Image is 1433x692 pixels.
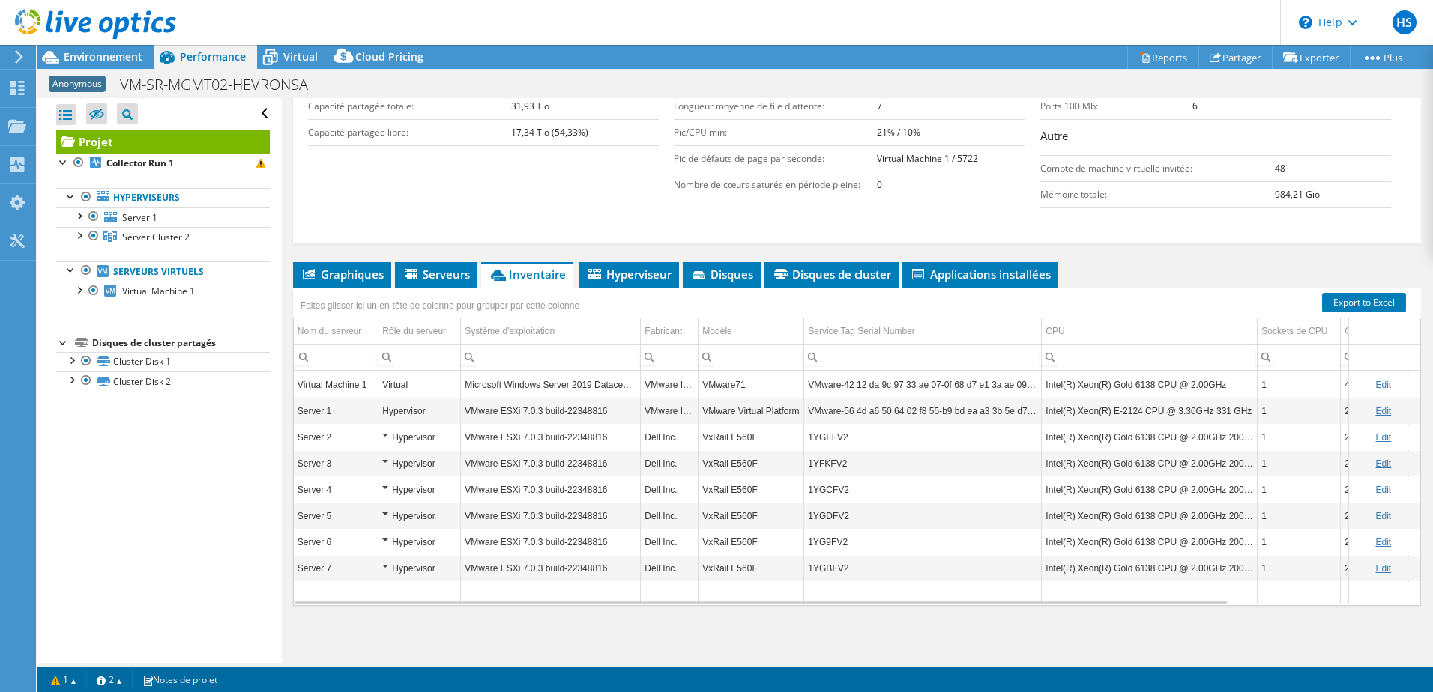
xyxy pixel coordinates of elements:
[1258,371,1341,398] td: Column Sockets de CPU, Value 1
[1042,476,1258,503] td: Column CPU, Value Intel(R) Xeon(R) Gold 6138 CPU @ 2.00GHz 200 GHz
[382,322,446,340] div: Rôle du serveur
[804,344,1042,370] td: Column Service Tag Serial Number, Filter cell
[1258,450,1341,476] td: Column Sockets de CPU, Value 1
[1275,162,1285,174] b: 48
[378,476,461,503] td: Column Rôle du serveur, Value Hypervisor
[674,172,877,198] td: Nombre de cœurs saturés en période pleine:
[1042,450,1258,476] td: Column CPU, Value Intel(R) Xeon(R) Gold 6138 CPU @ 2.00GHz 200 GHz
[56,207,270,227] a: Server 1
[382,533,456,551] div: Hypervisor
[132,670,228,689] a: Notes de projet
[1042,529,1258,555] td: Column CPU, Value Intel(R) Xeon(R) Gold 6138 CPU @ 2.00GHz 200 GHz
[294,529,378,555] td: Column Nom du serveur, Value Server 6
[1046,322,1064,340] div: CPU
[699,371,804,398] td: Column Modèle, Value VMware71
[1258,398,1341,424] td: Column Sockets de CPU, Value 1
[641,555,699,581] td: Column Fabricant, Value Dell Inc.
[1375,537,1391,547] a: Edit
[355,49,423,64] span: Cloud Pricing
[702,322,731,340] div: Modèle
[804,555,1042,581] td: Column Service Tag Serial Number, Value 1YGBFV2
[1375,511,1391,521] a: Edit
[294,398,378,424] td: Column Nom du serveur, Value Server 1
[1341,555,1409,581] td: Column Coeurs CPU, Value 20
[461,318,641,345] td: Système d'exploitation Column
[699,529,804,555] td: Column Modèle, Value VxRail E560F
[122,211,157,224] span: Server 1
[461,476,641,503] td: Column Système d'exploitation, Value VMware ESXi 7.0.3 build-22348816
[56,188,270,207] a: Hyperviseurs
[804,476,1042,503] td: Column Service Tag Serial Number, Value 1YGCFV2
[489,267,566,282] span: Inventaire
[382,376,456,394] div: Virtual
[1192,100,1198,112] b: 6
[1345,322,1395,340] div: Coeurs CPU
[641,476,699,503] td: Column Fabricant, Value Dell Inc.
[301,267,384,282] span: Graphiques
[804,398,1042,424] td: Column Service Tag Serial Number, Value VMware-56 4d a6 50 64 02 f8 55-b9 bd ea a3 3b 5e d7 86
[461,450,641,476] td: Column Système d'exploitation, Value VMware ESXi 7.0.3 build-22348816
[382,559,456,577] div: Hypervisor
[1341,371,1409,398] td: Column Coeurs CPU, Value 4
[804,318,1042,345] td: Service Tag Serial Number Column
[40,670,87,689] a: 1
[699,476,804,503] td: Column Modèle, Value VxRail E560F
[180,49,246,64] span: Performance
[804,529,1042,555] td: Column Service Tag Serial Number, Value 1YG9FV2
[877,152,978,165] b: Virtual Machine 1 / 5722
[699,344,804,370] td: Column Modèle, Filter cell
[645,322,682,340] div: Fabricant
[378,450,461,476] td: Column Rôle du serveur, Value Hypervisor
[461,424,641,450] td: Column Système d'exploitation, Value VMware ESXi 7.0.3 build-22348816
[641,450,699,476] td: Column Fabricant, Value Dell Inc.
[461,529,641,555] td: Column Système d'exploitation, Value VMware ESXi 7.0.3 build-22348816
[910,267,1051,282] span: Applications installées
[298,322,361,340] div: Nom du serveur
[283,49,318,64] span: Virtual
[461,371,641,398] td: Column Système d'exploitation, Value Microsoft Windows Server 2019 Datacenter
[1341,476,1409,503] td: Column Coeurs CPU, Value 20
[1042,318,1258,345] td: CPU Column
[1042,424,1258,450] td: Column CPU, Value Intel(R) Xeon(R) Gold 6138 CPU @ 2.00GHz 200 GHz
[382,481,456,499] div: Hypervisor
[699,398,804,424] td: Column Modèle, Value VMware Virtual Platform
[1341,424,1409,450] td: Column Coeurs CPU, Value 20
[293,288,1421,606] div: Data grid
[308,119,511,145] td: Capacité partagée libre:
[1322,293,1406,312] a: Export to Excel
[378,398,461,424] td: Column Rôle du serveur, Value Hypervisor
[308,93,511,119] td: Capacité partagée totale:
[378,529,461,555] td: Column Rôle du serveur, Value Hypervisor
[1258,476,1341,503] td: Column Sockets de CPU, Value 1
[122,231,190,243] span: Server Cluster 2
[1127,46,1199,69] a: Reports
[1042,503,1258,529] td: Column CPU, Value Intel(R) Xeon(R) Gold 6138 CPU @ 2.00GHz 200 GHz
[877,100,882,112] b: 7
[699,424,804,450] td: Column Modèle, Value VxRail E560F
[461,555,641,581] td: Column Système d'exploitation, Value VMware ESXi 7.0.3 build-22348816
[699,503,804,529] td: Column Modèle, Value VxRail E560F
[382,455,456,473] div: Hypervisor
[64,49,142,64] span: Environnement
[586,267,672,282] span: Hyperviseur
[294,424,378,450] td: Column Nom du serveur, Value Server 2
[641,318,699,345] td: Fabricant Column
[1350,46,1414,69] a: Plus
[1375,458,1391,469] a: Edit
[1341,450,1409,476] td: Column Coeurs CPU, Value 20
[1341,344,1409,370] td: Column Coeurs CPU, Filter cell
[378,424,461,450] td: Column Rôle du serveur, Value Hypervisor
[461,503,641,529] td: Column Système d'exploitation, Value VMware ESXi 7.0.3 build-22348816
[877,126,920,139] b: 21% / 10%
[511,126,588,139] b: 17,34 Tio (54,33%)
[294,503,378,529] td: Column Nom du serveur, Value Server 5
[641,529,699,555] td: Column Fabricant, Value Dell Inc.
[378,371,461,398] td: Column Rôle du serveur, Value Virtual
[465,322,555,340] div: Système d'exploitation
[1299,16,1312,29] svg: \n
[674,145,877,172] td: Pic de défauts de page par seconde:
[1042,371,1258,398] td: Column CPU, Value Intel(R) Xeon(R) Gold 6138 CPU @ 2.00GHz
[1375,432,1391,443] a: Edit
[1258,529,1341,555] td: Column Sockets de CPU, Value 1
[1261,322,1327,340] div: Sockets de CPU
